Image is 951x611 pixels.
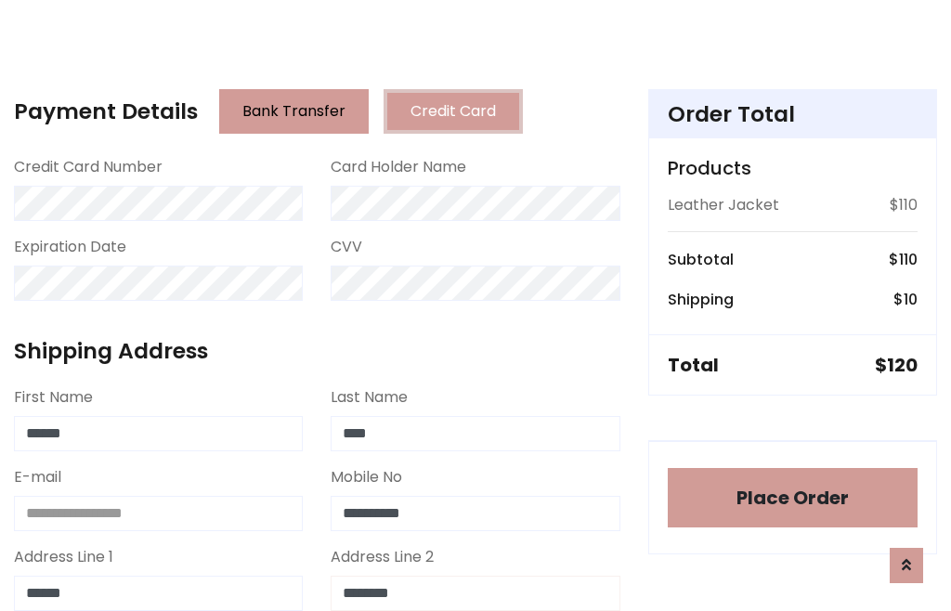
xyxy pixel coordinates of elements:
[14,546,113,568] label: Address Line 1
[668,291,734,308] h6: Shipping
[331,546,434,568] label: Address Line 2
[14,466,61,488] label: E-mail
[668,468,918,527] button: Place Order
[14,386,93,409] label: First Name
[668,101,918,127] h4: Order Total
[668,194,779,216] p: Leather Jacket
[331,466,402,488] label: Mobile No
[668,354,719,376] h5: Total
[331,236,362,258] label: CVV
[14,156,163,178] label: Credit Card Number
[899,249,918,270] span: 110
[875,354,918,376] h5: $
[331,386,408,409] label: Last Name
[904,289,918,310] span: 10
[668,157,918,179] h5: Products
[889,251,918,268] h6: $
[893,291,918,308] h6: $
[14,98,198,124] h4: Payment Details
[668,251,734,268] h6: Subtotal
[890,194,918,216] p: $110
[14,338,620,364] h4: Shipping Address
[331,156,466,178] label: Card Holder Name
[14,236,126,258] label: Expiration Date
[887,352,918,378] span: 120
[219,89,369,134] button: Bank Transfer
[384,89,523,134] button: Credit Card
